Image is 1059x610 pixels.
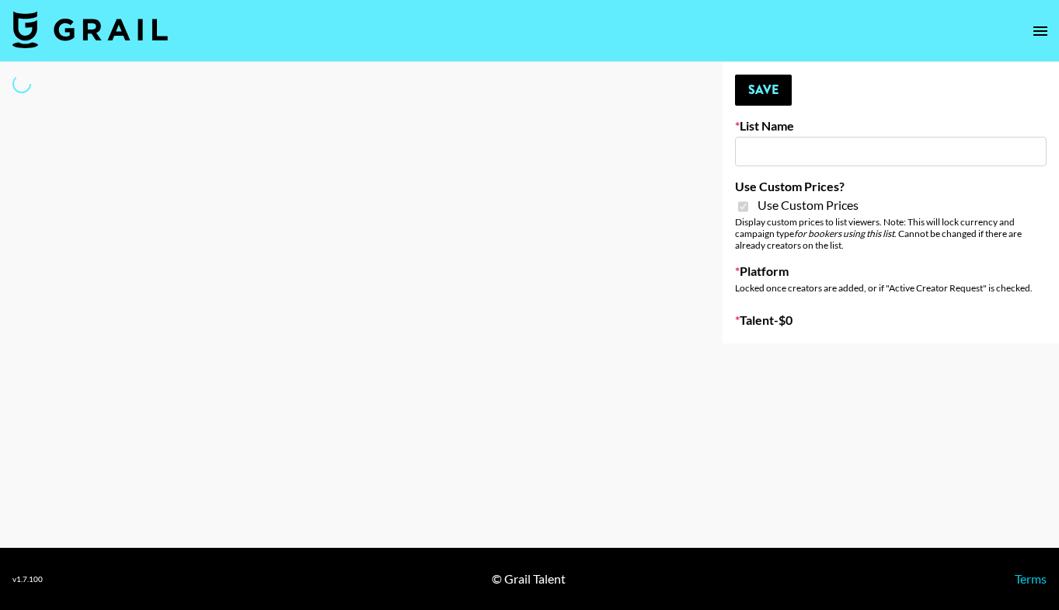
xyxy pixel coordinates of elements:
span: Use Custom Prices [758,197,859,213]
em: for bookers using this list [794,228,894,239]
label: Talent - $ 0 [735,312,1047,328]
label: Use Custom Prices? [735,179,1047,194]
label: Platform [735,263,1047,279]
div: Locked once creators are added, or if "Active Creator Request" is checked. [735,282,1047,294]
img: Grail Talent [12,11,168,48]
button: Save [735,75,792,106]
label: List Name [735,118,1047,134]
div: v 1.7.100 [12,574,43,584]
div: Display custom prices to list viewers. Note: This will lock currency and campaign type . Cannot b... [735,216,1047,251]
a: Terms [1015,571,1047,586]
div: © Grail Talent [492,571,566,587]
button: open drawer [1025,16,1056,47]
